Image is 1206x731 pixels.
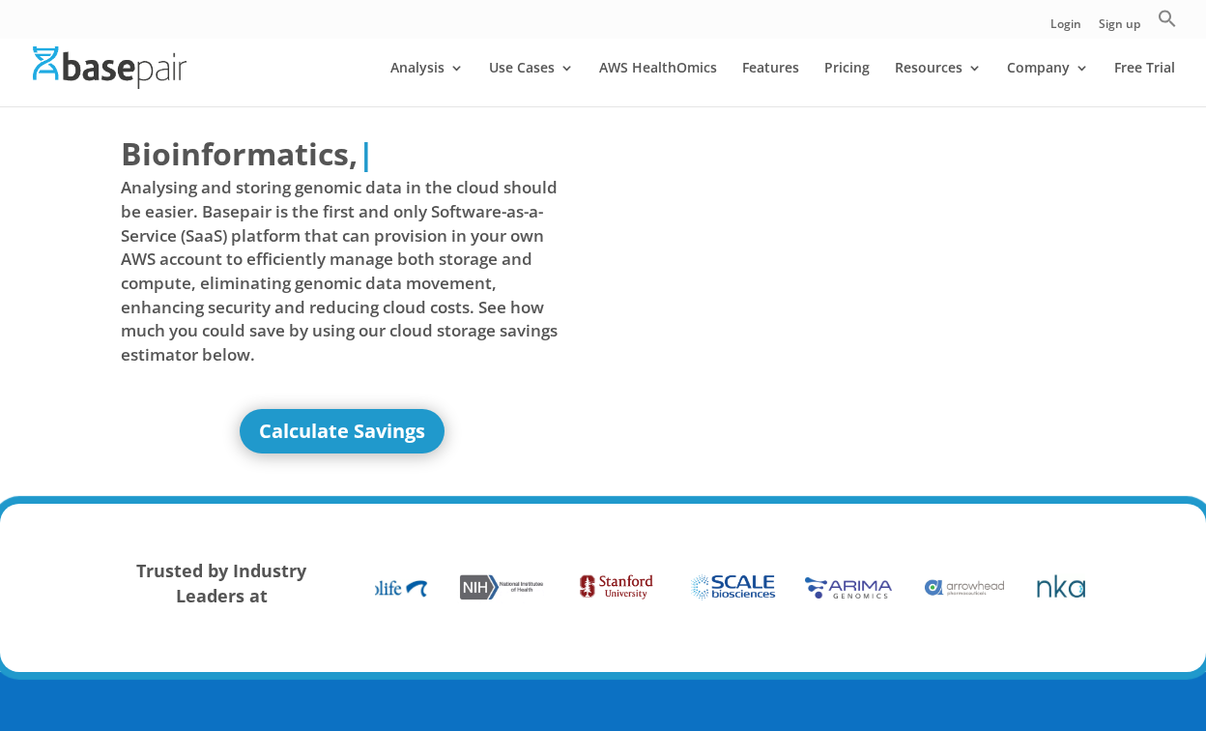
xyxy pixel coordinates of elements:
a: Login [1050,18,1081,39]
img: Basepair [33,46,187,88]
span: | [358,132,375,174]
a: Pricing [824,61,870,106]
a: AWS HealthOmics [599,61,717,106]
svg: Search [1158,9,1177,28]
a: Sign up [1099,18,1140,39]
a: Search Icon Link [1158,9,1177,39]
a: Company [1007,61,1089,106]
a: Free Trial [1114,61,1175,106]
span: Bioinformatics, [121,132,358,176]
iframe: Basepair - NGS Analysis Simplified [616,132,1059,381]
a: Features [742,61,799,106]
span: Analysing and storing genomic data in the cloud should be easier. Basepair is the first and only ... [121,176,564,366]
a: Analysis [390,61,464,106]
a: Resources [895,61,982,106]
strong: Trusted by Industry Leaders at [136,559,306,607]
a: Calculate Savings [240,409,445,453]
a: Use Cases [489,61,574,106]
